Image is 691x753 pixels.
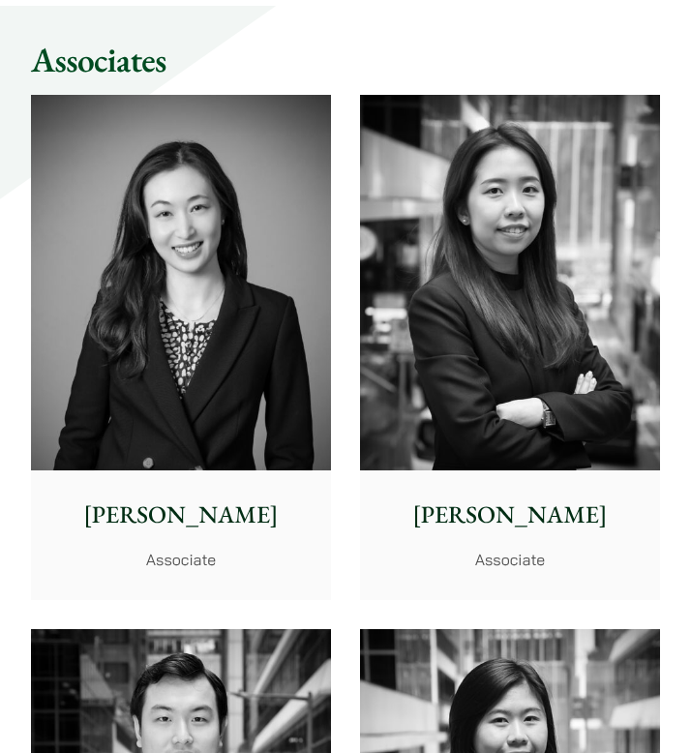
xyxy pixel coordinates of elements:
p: Associate [45,548,316,571]
p: Associate [374,548,646,571]
h2: Associates [31,40,660,81]
p: [PERSON_NAME] [45,497,316,533]
p: [PERSON_NAME] [374,497,646,533]
a: [PERSON_NAME] Associate [360,95,660,600]
a: [PERSON_NAME] Associate [31,95,331,600]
